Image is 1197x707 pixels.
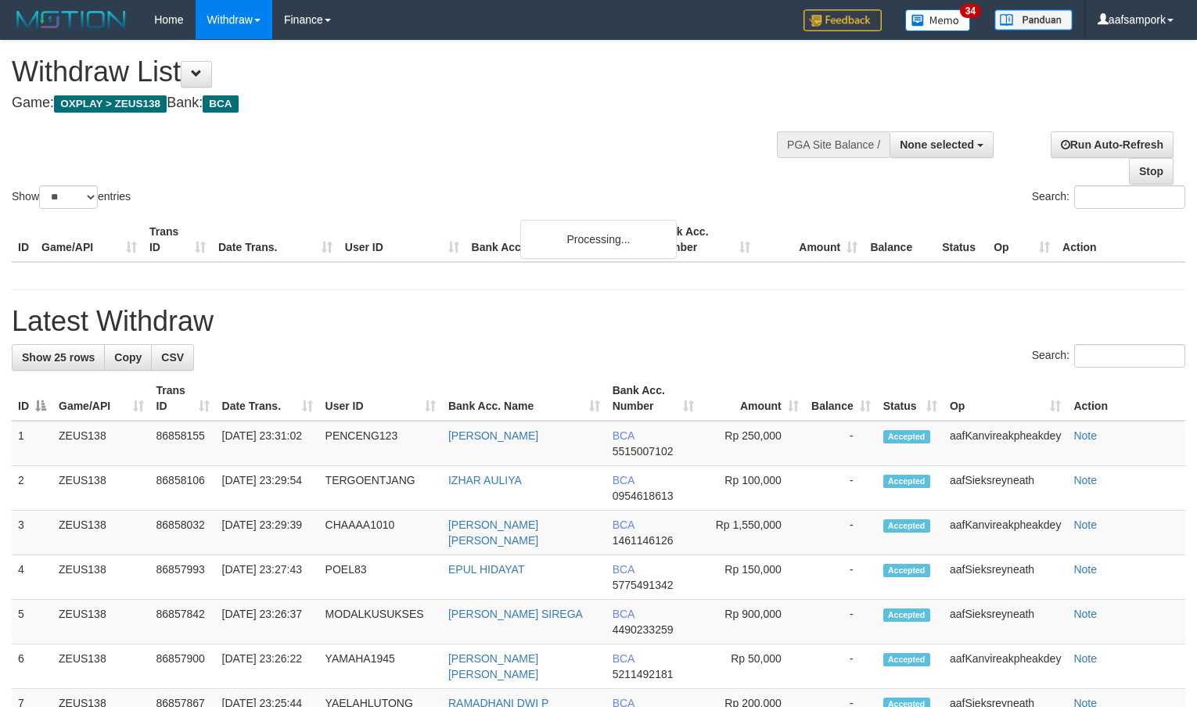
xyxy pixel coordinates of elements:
[319,511,442,555] td: CHAAAA1010
[150,421,216,466] td: 86858155
[777,131,890,158] div: PGA Site Balance /
[944,466,1067,511] td: aafSieksreyneath
[216,421,319,466] td: [DATE] 23:31:02
[613,608,634,620] span: BCA
[994,9,1073,31] img: panduan.png
[339,217,465,262] th: User ID
[805,511,877,555] td: -
[944,644,1067,689] td: aafKanvireakpheakdey
[448,608,583,620] a: [PERSON_NAME] SIREGA
[216,600,319,644] td: [DATE] 23:26:37
[613,445,674,458] span: Copy 5515007102 to clipboard
[757,217,864,262] th: Amount
[216,376,319,421] th: Date Trans.: activate to sort column ascending
[12,185,131,209] label: Show entries
[805,466,877,511] td: -
[12,217,35,262] th: ID
[883,519,930,533] span: Accepted
[877,376,944,421] th: Status: activate to sort column ascending
[52,421,150,466] td: ZEUS138
[448,429,538,442] a: [PERSON_NAME]
[1067,376,1185,421] th: Action
[35,217,143,262] th: Game/API
[1129,158,1174,185] a: Stop
[613,429,634,442] span: BCA
[448,563,525,576] a: EPUL HIDAYAT
[613,652,634,665] span: BCA
[803,9,882,31] img: Feedback.jpg
[864,217,936,262] th: Balance
[319,644,442,689] td: YAMAHA1945
[319,421,442,466] td: PENCENG123
[12,466,52,511] td: 2
[12,511,52,555] td: 3
[114,351,142,364] span: Copy
[12,306,1185,337] h1: Latest Withdraw
[52,555,150,600] td: ZEUS138
[12,600,52,644] td: 5
[216,555,319,600] td: [DATE] 23:27:43
[319,466,442,511] td: TERGOENTJANG
[1032,344,1185,368] label: Search:
[1073,474,1097,486] a: Note
[150,555,216,600] td: 86857993
[613,474,634,486] span: BCA
[900,138,974,151] span: None selected
[1073,608,1097,620] a: Note
[319,376,442,421] th: User ID: activate to sort column ascending
[150,376,216,421] th: Trans ID: activate to sort column ascending
[606,376,700,421] th: Bank Acc. Number: activate to sort column ascending
[442,376,606,421] th: Bank Acc. Name: activate to sort column ascending
[12,56,782,88] h1: Withdraw List
[613,490,674,502] span: Copy 0954618613 to clipboard
[649,217,757,262] th: Bank Acc. Number
[890,131,994,158] button: None selected
[960,4,981,18] span: 34
[613,519,634,531] span: BCA
[39,185,98,209] select: Showentries
[104,344,152,371] a: Copy
[936,217,987,262] th: Status
[905,9,971,31] img: Button%20Memo.svg
[613,668,674,680] span: Copy 5211492181 to clipboard
[12,644,52,689] td: 6
[12,8,131,31] img: MOTION_logo.png
[613,534,674,547] span: Copy 1461146126 to clipboard
[1051,131,1174,158] a: Run Auto-Refresh
[944,555,1067,600] td: aafSieksreyneath
[143,217,212,262] th: Trans ID
[1073,519,1097,531] a: Note
[12,421,52,466] td: 1
[700,421,805,466] td: Rp 250,000
[883,475,930,488] span: Accepted
[1073,429,1097,442] a: Note
[883,430,930,443] span: Accepted
[700,376,805,421] th: Amount: activate to sort column ascending
[805,555,877,600] td: -
[613,579,674,591] span: Copy 5775491342 to clipboard
[12,555,52,600] td: 4
[883,608,930,622] span: Accepted
[944,600,1067,644] td: aafSieksreyneath
[987,217,1056,262] th: Op
[161,351,184,364] span: CSV
[216,644,319,689] td: [DATE] 23:26:22
[12,95,782,111] h4: Game: Bank:
[520,220,677,259] div: Processing...
[944,421,1067,466] td: aafKanvireakpheakdey
[448,652,538,680] a: [PERSON_NAME] [PERSON_NAME]
[465,217,650,262] th: Bank Acc. Name
[613,563,634,576] span: BCA
[319,600,442,644] td: MODALKUSUKSES
[203,95,238,113] span: BCA
[52,600,150,644] td: ZEUS138
[805,600,877,644] td: -
[12,376,52,421] th: ID: activate to sort column descending
[1056,217,1185,262] th: Action
[1074,344,1185,368] input: Search:
[52,511,150,555] td: ZEUS138
[944,511,1067,555] td: aafKanvireakpheakdey
[150,466,216,511] td: 86858106
[216,466,319,511] td: [DATE] 23:29:54
[54,95,167,113] span: OXPLAY > ZEUS138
